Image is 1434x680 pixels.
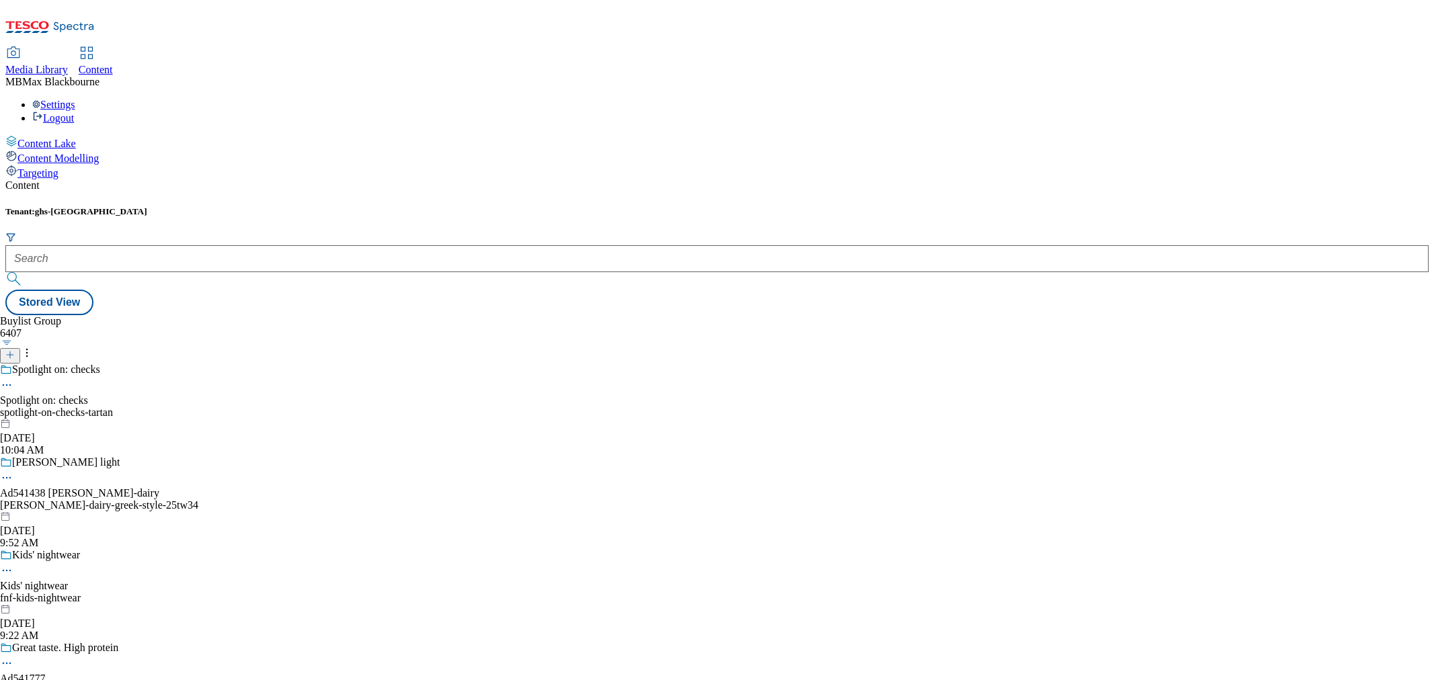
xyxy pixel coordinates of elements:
svg: Search Filters [5,232,16,243]
a: Settings [32,99,75,110]
a: Targeting [5,165,1429,179]
a: Content Lake [5,135,1429,150]
div: Spotlight on: checks [12,364,100,376]
div: Content [5,179,1429,192]
span: Content [79,64,113,75]
span: Content Modelling [17,153,99,164]
a: Logout [32,112,74,124]
a: Content Modelling [5,150,1429,165]
a: Content [79,48,113,76]
div: Kids' nightwear [12,549,80,561]
span: Targeting [17,167,58,179]
span: MB [5,76,22,87]
div: [PERSON_NAME] light [12,456,120,468]
span: ghs-[GEOGRAPHIC_DATA] [35,206,147,216]
span: Media Library [5,64,68,75]
span: Max Blackbourne [22,76,99,87]
button: Stored View [5,290,93,315]
a: Media Library [5,48,68,76]
span: Content Lake [17,138,76,149]
h5: Tenant: [5,206,1429,217]
input: Search [5,245,1429,272]
div: Great taste. High protein [12,642,118,654]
